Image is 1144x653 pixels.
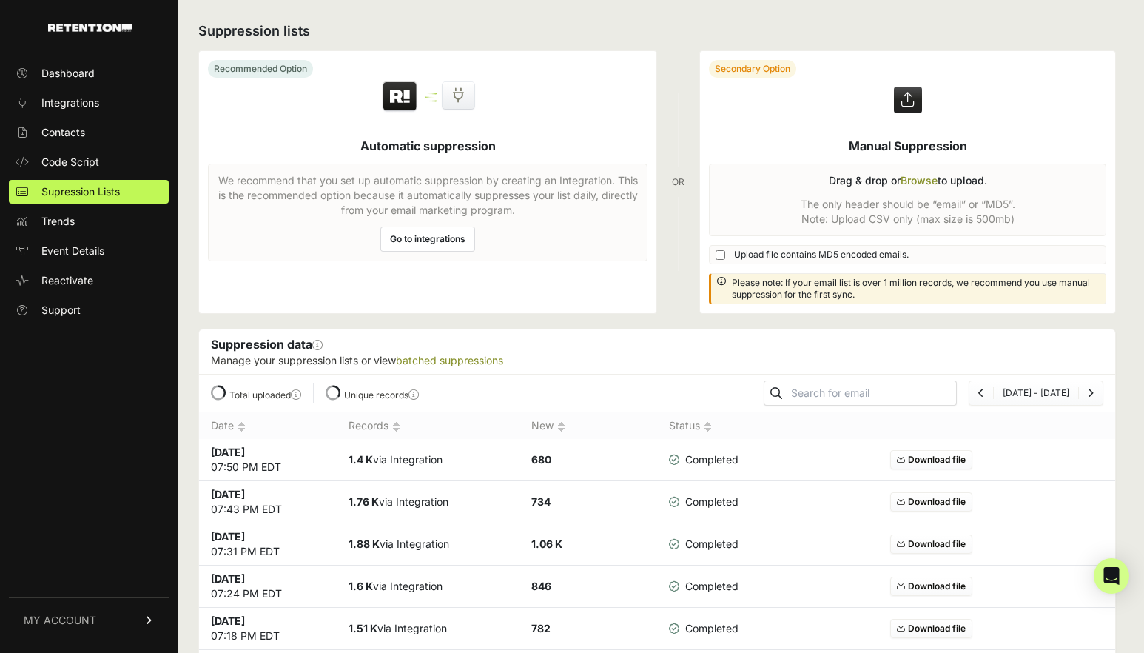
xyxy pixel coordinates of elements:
a: batched suppressions [396,354,503,366]
th: Date [199,412,337,440]
span: Dashboard [41,66,95,81]
strong: 680 [531,453,551,466]
div: OR [672,50,684,314]
td: 07:24 PM EDT [199,566,337,608]
a: Previous [978,387,984,398]
strong: 782 [531,622,551,634]
strong: [DATE] [211,615,245,627]
strong: 1.51 K [349,622,377,634]
img: no_sort-eaf950dc5ab64cae54d48a5578032e96f70b2ecb7d747501f34c8f2db400fb66.gif [238,421,246,432]
span: MY ACCOUNT [24,613,96,628]
h5: Automatic suppression [360,137,496,155]
a: Reactivate [9,269,169,292]
p: We recommend that you set up automatic suppression by creating an Integration. This is the recomm... [218,173,638,218]
th: Records [337,412,520,440]
strong: 1.76 K [349,495,379,508]
a: Download file [890,535,972,554]
a: Go to integrations [380,227,475,252]
td: via Integration [337,566,520,608]
strong: 1.6 K [349,580,373,592]
img: no_sort-eaf950dc5ab64cae54d48a5578032e96f70b2ecb7d747501f34c8f2db400fb66.gif [557,421,565,432]
span: Support [41,303,81,318]
strong: [DATE] [211,488,245,500]
span: Reactivate [41,273,93,288]
a: Dashboard [9,61,169,85]
td: 07:50 PM EDT [199,439,337,481]
strong: 1.06 K [531,538,562,550]
span: Contacts [41,125,85,140]
a: MY ACCOUNT [9,597,169,643]
span: Completed [669,537,738,552]
a: Download file [890,492,972,512]
strong: 1.4 K [349,453,373,466]
div: Suppression data [199,329,1115,374]
img: no_sort-eaf950dc5ab64cae54d48a5578032e96f70b2ecb7d747501f34c8f2db400fb66.gif [392,421,400,432]
th: Status [657,412,750,440]
h2: Suppression lists [198,21,1116,41]
strong: [DATE] [211,530,245,543]
strong: [DATE] [211,572,245,585]
li: [DATE] - [DATE] [993,387,1078,399]
td: via Integration [337,523,520,566]
p: Manage your suppression lists or view [211,353,1103,368]
label: Unique records [344,389,419,401]
span: Trends [41,214,75,229]
span: Completed [669,621,738,636]
a: Contacts [9,121,169,144]
a: Supression Lists [9,180,169,204]
img: integration [425,96,437,98]
a: Support [9,298,169,322]
img: Retention [381,81,419,113]
td: 07:43 PM EDT [199,481,337,523]
img: Retention.com [48,24,132,32]
a: Download file [890,450,972,469]
span: Completed [669,579,738,594]
a: Event Details [9,239,169,263]
div: Open Intercom Messenger [1094,558,1129,594]
strong: 846 [531,580,551,592]
a: Next [1088,387,1094,398]
td: 07:31 PM EDT [199,523,337,566]
div: Recommended Option [208,60,313,78]
strong: [DATE] [211,446,245,458]
label: Total uploaded [229,389,301,401]
td: via Integration [337,439,520,481]
th: New [519,412,657,440]
a: Download file [890,619,972,638]
a: Integrations [9,91,169,115]
span: Completed [669,452,738,467]
span: Integrations [41,96,99,110]
td: via Integration [337,481,520,523]
a: Download file [890,577,972,596]
img: no_sort-eaf950dc5ab64cae54d48a5578032e96f70b2ecb7d747501f34c8f2db400fb66.gif [704,421,712,432]
strong: 1.88 K [349,538,380,550]
span: Event Details [41,244,104,258]
input: Upload file contains MD5 encoded emails. [716,250,725,260]
span: Supression Lists [41,184,120,199]
span: Upload file contains MD5 encoded emails. [734,249,909,261]
strong: 734 [531,495,551,508]
span: Code Script [41,155,99,170]
img: integration [425,100,437,102]
img: integration [425,93,437,95]
td: 07:18 PM EDT [199,608,337,650]
span: Completed [669,495,738,509]
a: Code Script [9,150,169,174]
a: Trends [9,210,169,233]
nav: Page navigation [969,381,1103,406]
td: via Integration [337,608,520,650]
input: Search for email [788,383,956,403]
